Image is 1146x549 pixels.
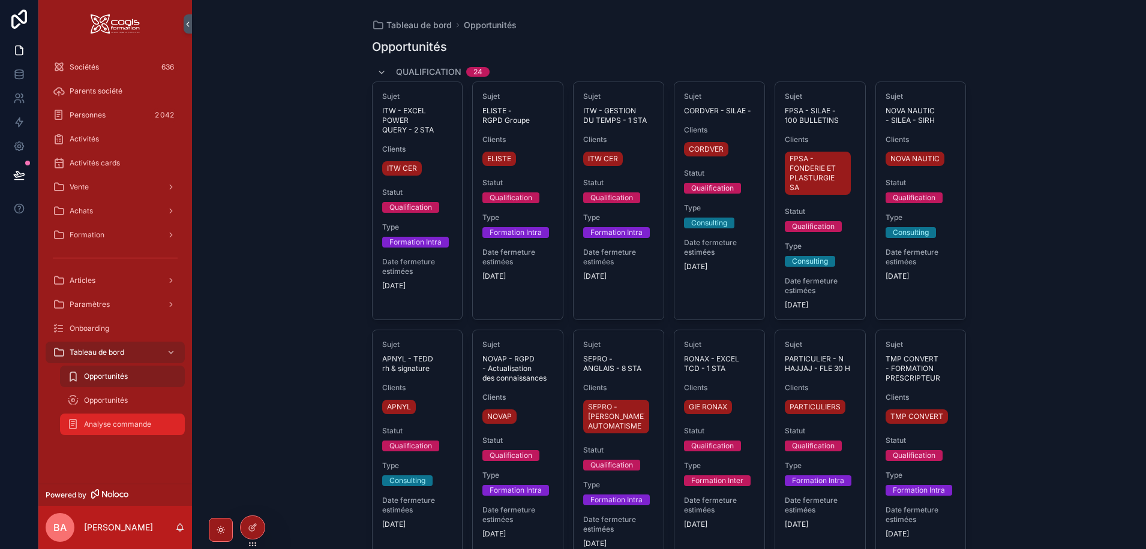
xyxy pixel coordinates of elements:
[382,257,453,276] span: Date fermeture estimées
[785,92,856,101] span: Sujet
[590,494,643,505] div: Formation Intra
[785,340,856,349] span: Sujet
[482,272,553,281] span: [DATE]
[382,400,416,414] a: APNYL
[684,383,755,393] span: Clients
[70,86,122,96] span: Parents société
[689,144,724,154] span: CORDVER
[372,38,447,55] h1: Opportunités
[886,106,956,125] span: NOVA NAUTIC - SILEA - SIRH
[46,176,185,198] a: Vente
[886,393,956,402] span: Clients
[775,82,866,320] a: SujetFPSA - SILAE - 100 BULLETINSClientsFPSA - FONDERIE ET PLASTURGIE SAStatutQualificationTypeCo...
[893,485,945,496] div: Formation Intra
[38,48,192,451] div: scrollable content
[70,134,99,144] span: Activités
[792,221,835,232] div: Qualification
[70,158,120,168] span: Activités cards
[84,521,153,533] p: [PERSON_NAME]
[790,154,846,192] span: FPSA - FONDERIE ET PLASTURGIE SA
[684,496,755,515] span: Date fermeture estimées
[482,409,517,424] a: NOVAP
[482,92,553,101] span: Sujet
[482,393,553,402] span: Clients
[389,475,425,486] div: Consulting
[91,14,140,34] img: App logo
[382,144,453,154] span: Clients
[684,426,755,436] span: Statut
[482,106,553,125] span: ELISTE - RGPD Groupe
[583,92,654,101] span: Sujet
[46,224,185,246] a: Formation
[53,520,67,535] span: BA
[893,192,935,203] div: Qualification
[684,461,755,470] span: Type
[151,108,178,122] div: 2 042
[886,272,956,281] span: [DATE]
[689,402,727,412] span: GIE RONAX
[684,92,755,101] span: Sujet
[785,276,856,295] span: Date fermeture estimées
[372,82,463,320] a: SujetITW - EXCEL POWER QUERY - 2 STAClientsITW CERStatutQualificationTypeFormation IntraDate ferm...
[46,342,185,363] a: Tableau de bord
[684,168,755,178] span: Statut
[46,128,185,150] a: Activités
[382,340,453,349] span: Sujet
[588,154,618,164] span: ITW CER
[886,470,956,480] span: Type
[70,348,124,357] span: Tableau de bord
[886,436,956,445] span: Statut
[691,218,727,228] div: Consulting
[886,529,956,539] span: [DATE]
[46,200,185,222] a: Achats
[691,441,734,451] div: Qualification
[684,106,755,116] span: CORDVER - SILAE -
[46,152,185,174] a: Activités cards
[382,461,453,470] span: Type
[792,475,844,486] div: Formation Intra
[886,340,956,349] span: Sujet
[583,106,654,125] span: ITW - GESTION DU TEMPS - 1 STA
[482,505,553,524] span: Date fermeture estimées
[785,520,856,529] span: [DATE]
[84,420,151,429] span: Analyse commande
[785,496,856,515] span: Date fermeture estimées
[583,445,654,455] span: Statut
[158,60,178,74] div: 636
[785,461,856,470] span: Type
[382,354,453,373] span: APNYL - TEDD rh & signature
[691,183,734,194] div: Qualification
[396,66,461,78] span: Qualification
[886,505,956,524] span: Date fermeture estimées
[790,402,841,412] span: PARTICULIERS
[684,340,755,349] span: Sujet
[875,82,967,320] a: SujetNOVA NAUTIC - SILEA - SIRHClientsNOVA NAUTICStatutQualificationTypeConsultingDate fermeture ...
[372,19,452,31] a: Tableau de bord
[482,135,553,144] span: Clients
[785,242,856,251] span: Type
[482,213,553,222] span: Type
[389,237,442,248] div: Formation Intra
[70,62,99,72] span: Sociétés
[886,135,956,144] span: Clients
[70,110,106,120] span: Personnes
[893,227,929,238] div: Consulting
[886,92,956,101] span: Sujet
[382,281,453,291] span: [DATE]
[70,230,104,240] span: Formation
[573,82,664,320] a: SujetITW - GESTION DU TEMPS - 1 STAClientsITW CERStatutQualificationTypeFormation IntraDate ferme...
[583,213,654,222] span: Type
[893,450,935,461] div: Qualification
[583,354,654,373] span: SEPRO - ANGLAIS - 8 STA
[482,354,553,383] span: NOVAP - RGPD - Actualisation des connaissances
[583,178,654,188] span: Statut
[490,192,532,203] div: Qualification
[684,520,755,529] span: [DATE]
[886,213,956,222] span: Type
[70,324,109,333] span: Onboarding
[890,154,940,164] span: NOVA NAUTIC
[382,161,422,176] a: ITW CER
[588,402,644,431] span: SEPRO - [PERSON_NAME] AUTOMATISME
[886,248,956,267] span: Date fermeture estimées
[482,340,553,349] span: Sujet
